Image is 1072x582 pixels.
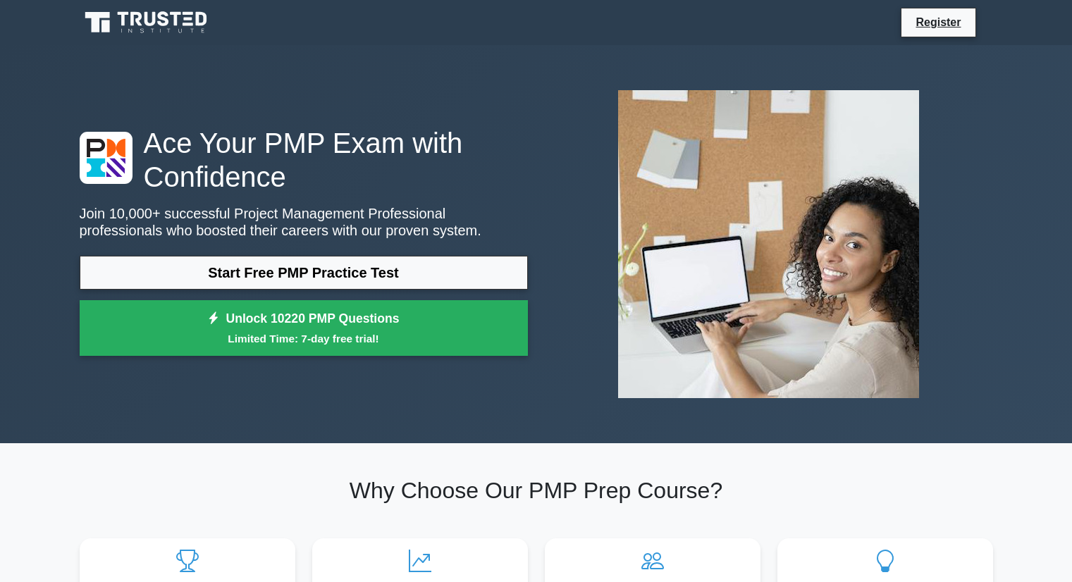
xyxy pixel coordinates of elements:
small: Limited Time: 7-day free trial! [97,330,510,347]
h2: Why Choose Our PMP Prep Course? [80,477,993,504]
a: Register [907,13,969,31]
a: Start Free PMP Practice Test [80,256,528,290]
p: Join 10,000+ successful Project Management Professional professionals who boosted their careers w... [80,205,528,239]
a: Unlock 10220 PMP QuestionsLimited Time: 7-day free trial! [80,300,528,357]
h1: Ace Your PMP Exam with Confidence [80,126,528,194]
